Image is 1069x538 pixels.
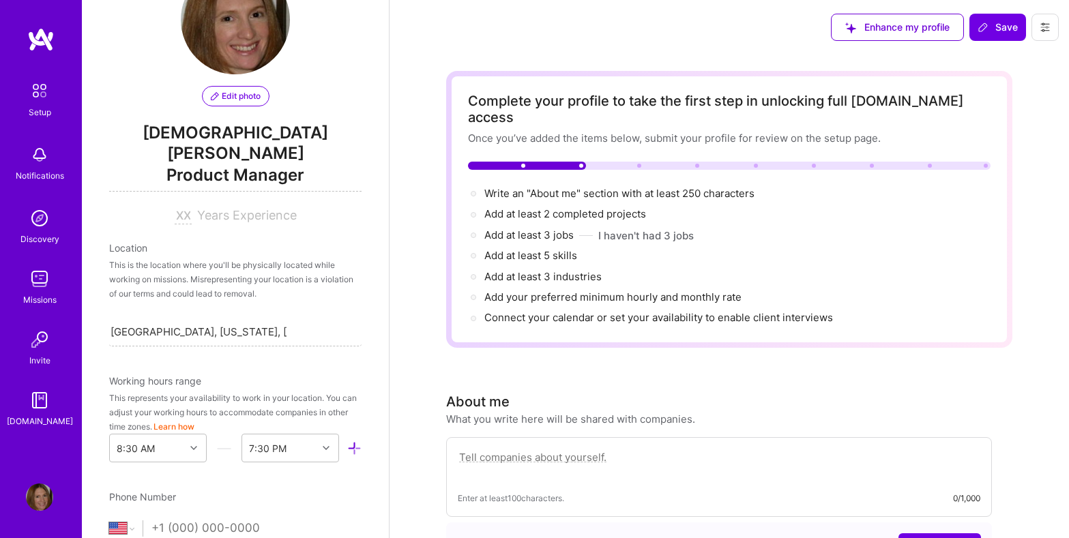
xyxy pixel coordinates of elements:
i: icon HorizontalInLineDivider [217,441,231,455]
div: 0/1,000 [953,491,980,505]
img: teamwork [26,265,53,293]
i: icon SuggestedTeams [845,23,856,33]
button: Learn how [153,419,194,434]
button: Save [969,14,1026,41]
i: icon Chevron [323,445,330,451]
span: Enhance my profile [845,20,950,34]
div: 8:30 AM [117,441,155,455]
button: I haven't had 3 jobs [598,228,694,243]
a: User Avatar [23,483,57,511]
span: Working hours range [109,375,201,387]
span: Write an "About me" section with at least 250 characters [484,187,757,200]
div: Setup [29,105,51,119]
span: Enter at least 100 characters. [458,491,564,505]
img: bell [26,141,53,168]
div: Location [109,241,362,255]
div: Invite [29,353,50,368]
div: About me [446,391,510,412]
span: Years Experience [197,208,297,222]
div: This is the location where you'll be physically located while working on missions. Misrepresentin... [109,258,362,301]
i: icon Chevron [190,445,197,451]
button: Enhance my profile [831,14,964,41]
div: Complete your profile to take the first step in unlocking full [DOMAIN_NAME] access [468,93,991,125]
span: [DEMOGRAPHIC_DATA][PERSON_NAME] [109,123,362,164]
img: guide book [26,387,53,414]
img: User Avatar [26,483,53,511]
span: Add at least 3 jobs [484,228,574,241]
span: Save [978,20,1018,34]
div: Discovery [20,232,59,246]
div: Notifications [16,168,64,183]
div: This represents your availability to work in your location. You can adjust your working hours to ... [109,391,362,434]
div: [DOMAIN_NAME] [7,414,73,428]
span: Product Manager [109,164,362,192]
img: logo [27,27,55,52]
i: icon PencilPurple [211,92,219,100]
input: XX [175,208,192,224]
span: Add at least 5 skills [484,249,577,262]
div: What you write here will be shared with companies. [446,412,695,426]
span: Add at least 3 industries [484,270,602,283]
span: Connect your calendar or set your availability to enable client interviews [484,311,833,324]
div: 7:30 PM [249,441,287,455]
div: Once you’ve added the items below, submit your profile for review on the setup page. [468,131,991,145]
img: Invite [26,326,53,353]
span: Edit photo [211,90,261,102]
div: Missions [23,293,57,307]
button: Edit photo [202,86,269,106]
img: discovery [26,205,53,232]
span: Add your preferred minimum hourly and monthly rate [484,290,742,303]
span: Phone Number [109,491,176,503]
img: setup [25,76,54,105]
span: Add at least 2 completed projects [484,207,646,220]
